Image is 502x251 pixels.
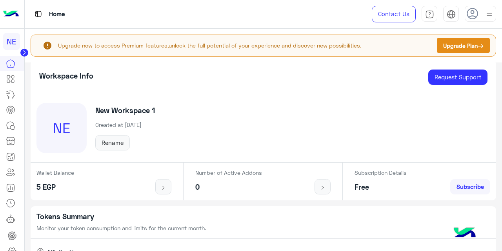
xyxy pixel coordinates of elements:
[450,179,490,195] a: Subscribe
[95,135,130,151] button: Rename
[36,224,491,232] p: Monitor your token consumption and limits for the current month.
[36,212,491,221] h5: Tokens Summary
[58,42,167,49] span: Upgrade now to access Premium features
[36,169,74,177] p: Wallet Balance
[158,185,168,191] img: icon
[428,70,487,85] a: Request Support
[3,6,19,22] img: Logo
[169,42,361,49] span: unlock the full potential of your experience and discover new possibilities.
[58,41,437,49] p: ,
[33,9,43,19] img: tab
[355,169,407,177] p: Subscription Details
[318,185,327,191] img: icon
[443,42,478,49] span: Upgrade Plan
[447,10,456,19] img: tab
[95,106,155,115] h5: New Workspace 1
[478,41,484,49] span: →
[355,183,407,192] h5: Free
[372,6,416,22] a: Contact Us
[457,183,484,190] span: Subscribe
[37,41,58,50] span: error
[425,10,434,19] img: tab
[36,183,74,192] h5: 5 EGP
[422,6,437,22] a: tab
[195,183,262,192] h5: 0
[39,71,93,81] h5: Workspace Info
[36,103,87,153] div: NE
[451,220,478,247] img: hulul-logo.png
[437,38,490,53] button: Upgrade Plan→
[484,9,494,19] img: profile
[195,169,262,177] p: Number of Active Addons
[95,121,155,129] p: Created at [DATE]
[3,33,20,50] div: NE
[49,9,65,20] p: Home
